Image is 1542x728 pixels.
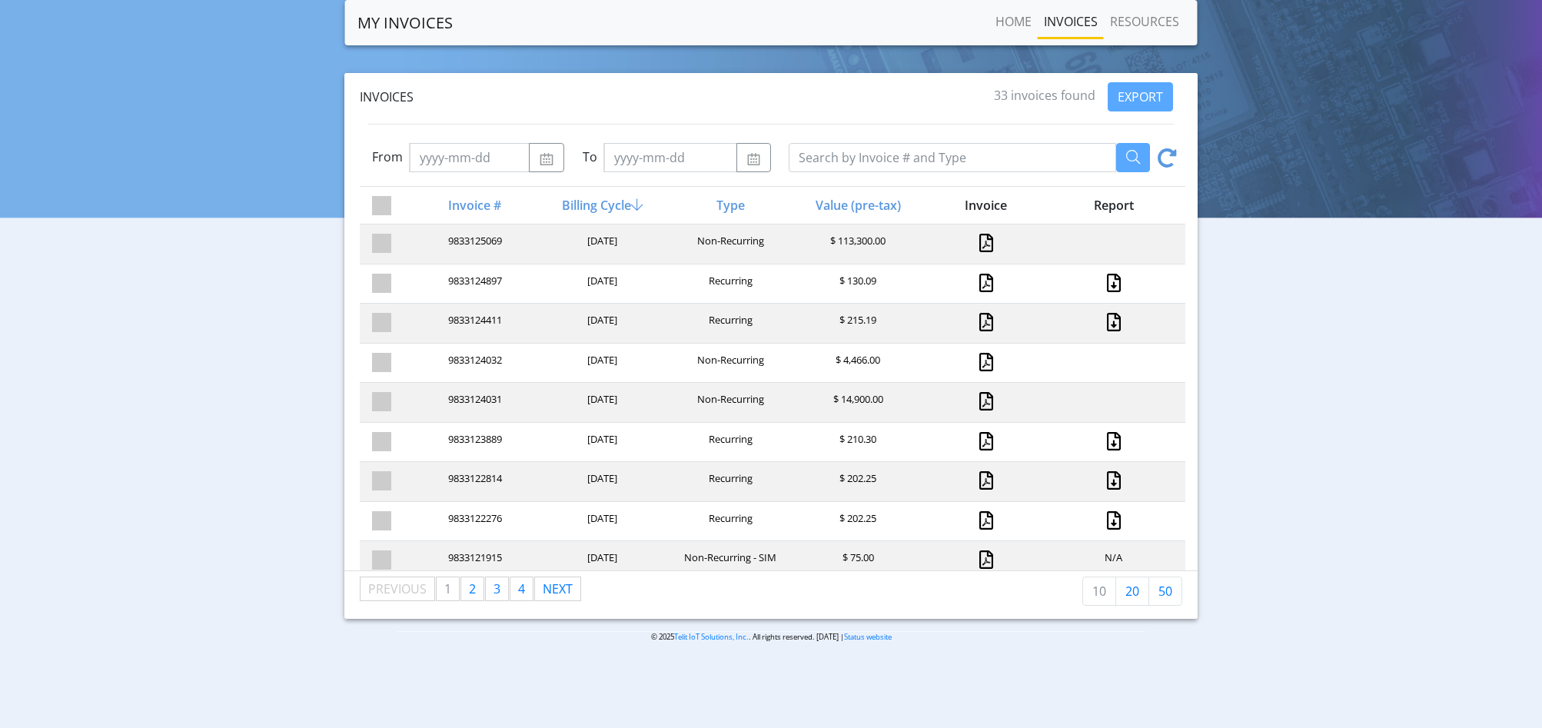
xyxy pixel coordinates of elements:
a: MY INVOICES [357,8,453,38]
div: Report [1048,196,1176,214]
button: EXPORT [1108,82,1173,111]
div: [DATE] [537,234,665,254]
a: Status website [844,632,892,642]
div: Recurring [665,511,793,532]
div: $ 75.00 [793,550,920,571]
label: To [583,148,597,166]
p: © 2025 . All rights reserved. [DATE] | [397,631,1145,643]
input: yyyy-mm-dd [603,143,737,172]
a: 20 [1115,577,1149,606]
a: RESOURCES [1104,6,1185,37]
a: INVOICES [1038,6,1104,37]
div: $ 215.19 [793,313,920,334]
div: 9833122276 [410,511,537,532]
div: $ 202.25 [793,471,920,492]
div: $ 202.25 [793,511,920,532]
img: calendar.svg [539,153,553,165]
div: 9833124031 [410,392,537,413]
div: Billing Cycle [537,196,665,214]
div: Recurring [665,274,793,294]
div: Non-Recurring [665,353,793,374]
div: Non-Recurring - SIM [665,550,793,571]
div: Non-Recurring [665,392,793,413]
a: Telit IoT Solutions, Inc. [674,632,749,642]
div: 9833122814 [410,471,537,492]
div: [DATE] [537,274,665,294]
input: yyyy-mm-dd [409,143,530,172]
div: 9833124897 [410,274,537,294]
div: Invoice [921,196,1048,214]
a: Home [989,6,1038,37]
div: 9833124411 [410,313,537,334]
div: [DATE] [537,432,665,453]
div: Recurring [665,432,793,453]
span: 2 [469,580,476,597]
div: $ 130.09 [793,274,920,294]
img: calendar.svg [746,153,761,165]
span: N/A [1105,550,1122,564]
ul: Pagination [360,577,582,601]
span: Previous [368,580,427,597]
div: [DATE] [537,313,665,334]
input: Search by Invoice # and Type [789,143,1116,172]
div: $ 14,900.00 [793,392,920,413]
div: Non-Recurring [665,234,793,254]
span: 4 [518,580,525,597]
span: Invoices [360,88,414,105]
a: 50 [1148,577,1182,606]
div: $ 210.30 [793,432,920,453]
div: Value (pre-tax) [793,196,920,214]
a: Next page [535,577,580,600]
div: [DATE] [537,471,665,492]
div: [DATE] [537,511,665,532]
div: Type [665,196,793,214]
div: $ 4,466.00 [793,353,920,374]
span: 1 [444,580,451,597]
div: [DATE] [537,550,665,571]
div: [DATE] [537,392,665,413]
span: 33 invoices found [994,87,1095,104]
div: 9833125069 [410,234,537,254]
div: 9833123889 [410,432,537,453]
div: [DATE] [537,353,665,374]
div: 9833121915 [410,550,537,571]
div: Invoice # [410,196,537,214]
div: Recurring [665,471,793,492]
label: From [372,148,403,166]
div: $ 113,300.00 [793,234,920,254]
div: 9833124032 [410,353,537,374]
span: 3 [494,580,500,597]
div: Recurring [665,313,793,334]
